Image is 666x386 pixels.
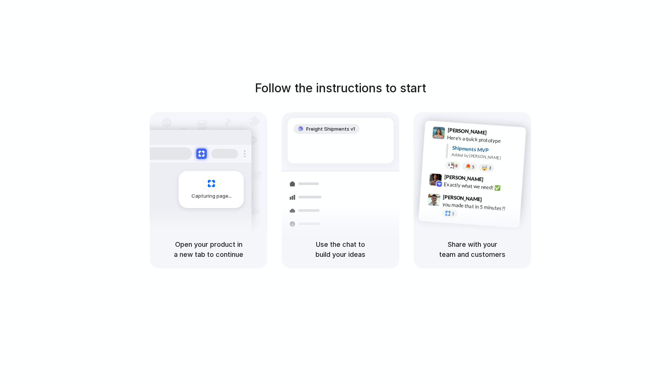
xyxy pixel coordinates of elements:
[442,200,517,213] div: you made that in 5 minutes?!
[444,172,483,183] span: [PERSON_NAME]
[489,129,504,138] span: 9:41 AM
[482,165,488,170] div: 🤯
[159,239,259,259] h5: Open your product in a new tab to continue
[422,239,522,259] h5: Share with your team and customers
[452,212,454,216] span: 1
[452,144,521,156] div: Shipments MVP
[451,151,520,162] div: Added by [PERSON_NAME]
[489,166,491,170] span: 3
[191,192,233,200] span: Capturing page
[484,196,499,205] span: 9:47 AM
[447,126,487,137] span: [PERSON_NAME]
[306,125,355,133] span: Freight Shipments v1
[486,176,501,185] span: 9:42 AM
[444,180,518,193] div: Exactly what we need! ✅
[255,79,426,97] h1: Follow the instructions to start
[472,165,475,169] span: 5
[447,133,521,146] div: Here's a quick prototype
[291,239,390,259] h5: Use the chat to build your ideas
[455,163,458,168] span: 8
[443,192,482,203] span: [PERSON_NAME]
